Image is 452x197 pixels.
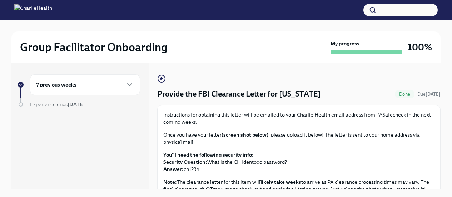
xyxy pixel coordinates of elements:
[163,152,254,158] strong: You'll need the following security info:
[417,92,441,97] span: Due
[163,111,434,125] p: Instructions for obtaining this letter will be emailed to your Charlie Health email address from ...
[331,40,359,47] strong: My progress
[417,91,441,98] span: September 2nd, 2025 10:00
[408,41,432,54] h3: 100%
[14,4,52,16] img: CharlieHealth
[260,179,301,185] strong: likely take weeks
[68,101,85,108] strong: [DATE]
[163,131,434,146] p: Once you have your letter , please upload it below! The letter is sent to your home address via p...
[395,92,414,97] span: Done
[30,101,85,108] span: Experience ends
[163,178,434,193] p: The clearance letter for this item will to arrive as PA clearance processing times may vary. The ...
[426,92,441,97] strong: [DATE]
[163,151,434,173] p: What is the CH Identogo password? ch1234
[222,132,268,138] strong: (screen shot below)
[202,186,213,192] strong: NOT
[157,89,321,99] h4: Provide the FBI Clearance Letter for [US_STATE]
[163,159,207,165] strong: Security Question:
[30,74,140,95] div: 7 previous weeks
[163,166,184,172] strong: Answer:
[36,81,76,89] h6: 7 previous weeks
[163,179,177,185] strong: Note:
[20,40,168,54] h2: Group Facilitator Onboarding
